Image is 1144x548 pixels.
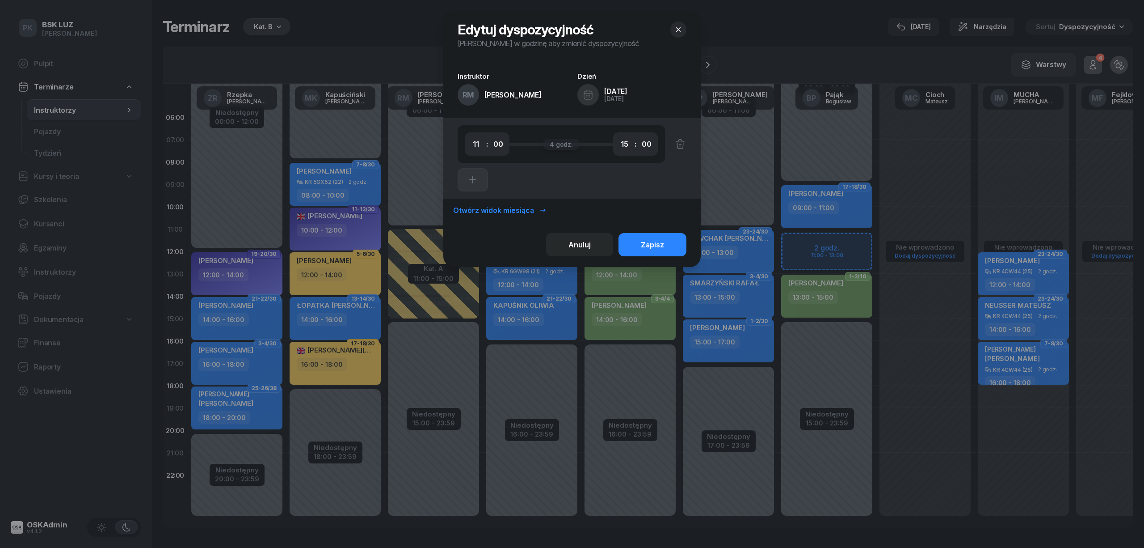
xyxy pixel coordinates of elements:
span: [DATE] [604,87,627,96]
div: Otwórz widok miesiąca [453,206,547,215]
div: Zapisz [641,241,664,249]
span: RM [463,91,475,99]
button: Otwórz widok miesiąca [443,199,556,222]
p: [PERSON_NAME] w godzinę aby zmienić dyspozycyjność [458,38,639,50]
div: 4 godz. [543,139,580,150]
span: [DATE] [604,95,624,102]
div: : [635,139,636,149]
div: Anuluj [568,241,591,249]
button: Anuluj [546,233,613,256]
h1: Edytuj dyspozycyjność [458,21,639,38]
button: Zapisz [618,233,686,256]
div: [PERSON_NAME] [484,91,542,98]
div: : [486,139,488,149]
